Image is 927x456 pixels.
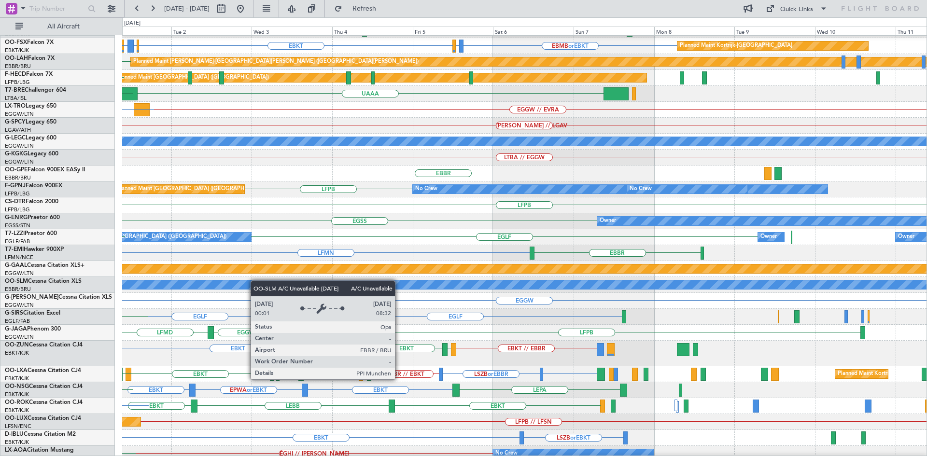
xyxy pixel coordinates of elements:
span: OO-NSG [5,384,29,389]
a: OO-GPEFalcon 900EX EASy II [5,167,85,173]
span: OO-LUX [5,415,28,421]
a: OO-LXACessna Citation CJ4 [5,368,81,373]
span: LX-TRO [5,103,26,109]
span: G-SPCY [5,119,26,125]
a: OO-FSXFalcon 7X [5,40,54,45]
div: Sun 7 [574,27,654,35]
span: OO-SLM [5,278,28,284]
a: G-SPCYLegacy 650 [5,119,56,125]
div: Planned Maint [GEOGRAPHIC_DATA] ([GEOGRAPHIC_DATA]) [281,325,433,340]
a: EGSS/STN [5,222,30,229]
a: EBKT/KJK [5,47,29,54]
div: Owner [898,230,914,244]
a: LFMN/NCE [5,254,33,261]
span: OO-LXA [5,368,28,373]
div: Planned Maint [GEOGRAPHIC_DATA] ([GEOGRAPHIC_DATA]) [117,70,269,85]
a: LX-TROLegacy 650 [5,103,56,109]
a: EGGW/LTN [5,270,34,277]
a: OO-LAHFalcon 7X [5,55,55,61]
span: G-LEGC [5,135,26,141]
a: F-GPNJFalcon 900EX [5,183,62,189]
div: Planned Maint [PERSON_NAME]-[GEOGRAPHIC_DATA][PERSON_NAME] ([GEOGRAPHIC_DATA][PERSON_NAME]) [133,55,419,69]
div: Thu 4 [332,27,413,35]
div: Quick Links [780,5,813,14]
a: G-[PERSON_NAME]Cessna Citation XLS [5,294,112,300]
a: T7-EMIHawker 900XP [5,247,64,252]
div: Owner [760,230,777,244]
span: OO-FSX [5,40,27,45]
a: G-SIRSCitation Excel [5,310,60,316]
a: G-ENRGPraetor 600 [5,215,60,221]
span: [DATE] - [DATE] [164,4,210,13]
a: EBKT/KJK [5,349,29,357]
a: LX-AOACitation Mustang [5,447,74,453]
a: OO-LUXCessna Citation CJ4 [5,415,81,421]
a: D-IBLUCessna Citation M2 [5,431,76,437]
a: EBBR/BRU [5,174,31,181]
span: F-HECD [5,71,26,77]
span: LX-AOA [5,447,27,453]
span: G-JAGA [5,326,27,332]
a: G-KGKGLegacy 600 [5,151,58,157]
div: Mon 1 [91,27,171,35]
a: EBKT/KJK [5,407,29,414]
a: OO-ROKCessna Citation CJ4 [5,400,83,405]
a: T7-BREChallenger 604 [5,87,66,93]
span: T7-EMI [5,247,24,252]
button: Refresh [330,1,388,16]
a: EGGW/LTN [5,302,34,309]
a: EBBR/BRU [5,286,31,293]
a: LFPB/LBG [5,79,30,86]
a: OO-ZUNCessna Citation CJ4 [5,342,83,348]
span: T7-LZZI [5,231,25,236]
span: T7-BRE [5,87,25,93]
div: Sat 6 [493,27,574,35]
span: CS-DTR [5,199,26,205]
a: EBKT/KJK [5,375,29,382]
span: OO-ZUN [5,342,29,348]
div: [DATE] [124,19,140,28]
a: LTBA/ISL [5,95,27,102]
a: OO-NSGCessna Citation CJ4 [5,384,83,389]
a: CS-DTRFalcon 2000 [5,199,58,205]
a: EBKT/KJK [5,439,29,446]
span: G-KGKG [5,151,28,157]
a: OO-SLMCessna Citation XLS [5,278,82,284]
div: Fri 5 [413,27,493,35]
div: Planned Maint [GEOGRAPHIC_DATA] ([GEOGRAPHIC_DATA]) [117,182,269,196]
div: Mon 8 [654,27,735,35]
button: All Aircraft [11,19,105,34]
a: EBBR/BRU [5,63,31,70]
div: Tue 2 [171,27,252,35]
a: F-HECDFalcon 7X [5,71,53,77]
input: Trip Number [29,1,85,16]
a: EGLF/FAB [5,238,30,245]
span: G-[PERSON_NAME] [5,294,58,300]
button: Quick Links [761,1,832,16]
a: G-LEGCLegacy 600 [5,135,56,141]
a: T7-LZZIPraetor 600 [5,231,57,236]
div: Wed 3 [252,27,332,35]
a: LFPB/LBG [5,206,30,213]
a: LFSN/ENC [5,423,31,430]
div: Tue 9 [734,27,815,35]
a: LFPB/LBG [5,190,30,197]
span: OO-ROK [5,400,29,405]
a: LGAV/ATH [5,126,31,134]
span: All Aircraft [25,23,102,30]
span: OO-LAH [5,55,28,61]
a: EGGW/LTN [5,158,34,166]
div: No Crew [630,182,652,196]
span: OO-GPE [5,167,28,173]
span: G-ENRG [5,215,28,221]
a: EGGW/LTN [5,142,34,150]
div: Wed 10 [815,27,896,35]
span: G-SIRS [5,310,23,316]
span: F-GPNJ [5,183,26,189]
a: EGGW/LTN [5,111,34,118]
span: Refresh [344,5,385,12]
a: G-GAALCessna Citation XLS+ [5,263,84,268]
div: Owner [600,214,616,228]
a: EGLF/FAB [5,318,30,325]
div: Owner [GEOGRAPHIC_DATA] ([GEOGRAPHIC_DATA]) [93,230,226,244]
